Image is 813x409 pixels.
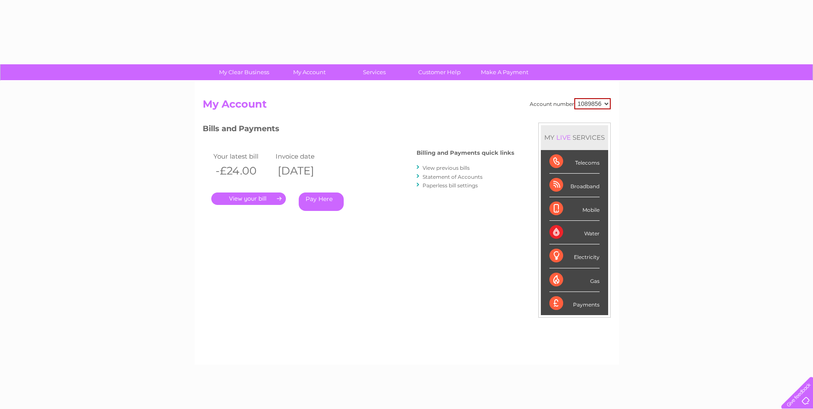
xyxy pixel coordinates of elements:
div: Mobile [549,197,600,221]
td: Invoice date [273,150,336,162]
div: Telecoms [549,150,600,174]
h4: Billing and Payments quick links [417,150,514,156]
a: Customer Help [404,64,475,80]
div: Account number [530,98,611,109]
div: Gas [549,268,600,292]
a: My Account [274,64,345,80]
div: Broadband [549,174,600,197]
div: LIVE [555,133,573,141]
th: -£24.00 [211,162,273,180]
div: Electricity [549,244,600,268]
th: [DATE] [273,162,336,180]
a: Make A Payment [469,64,540,80]
a: View previous bills [423,165,470,171]
h3: Bills and Payments [203,123,514,138]
a: Services [339,64,410,80]
div: Payments [549,292,600,315]
a: . [211,192,286,205]
div: Water [549,221,600,244]
a: Paperless bill settings [423,182,478,189]
a: Statement of Accounts [423,174,483,180]
div: MY SERVICES [541,125,608,150]
a: Pay Here [299,192,344,211]
td: Your latest bill [211,150,273,162]
h2: My Account [203,98,611,114]
a: My Clear Business [209,64,279,80]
